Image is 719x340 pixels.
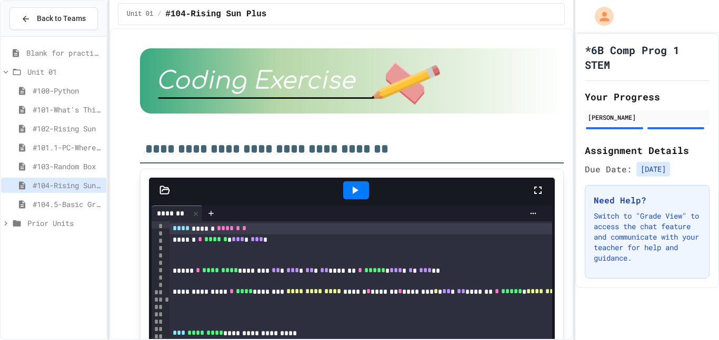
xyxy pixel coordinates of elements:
[585,163,632,176] span: Due Date:
[594,211,701,263] p: Switch to "Grade View" to access the chat feature and communicate with your teacher for help and ...
[127,10,153,18] span: Unit 01
[37,13,86,24] span: Back to Teams
[33,85,102,96] span: #100-Python
[584,4,616,28] div: My Account
[27,218,102,229] span: Prior Units
[33,104,102,115] span: #101-What's This ??
[157,10,161,18] span: /
[588,112,706,122] div: [PERSON_NAME]
[594,194,701,207] h3: Need Help?
[27,66,102,77] span: Unit 01
[33,180,102,191] span: #104-Rising Sun Plus
[26,47,102,58] span: Blank for practice
[585,143,710,158] h2: Assignment Details
[585,89,710,104] h2: Your Progress
[165,8,266,20] span: #104-Rising Sun Plus
[33,142,102,153] span: #101.1-PC-Where am I?
[33,199,102,210] span: #104.5-Basic Graphics Review
[33,123,102,134] span: #102-Rising Sun
[585,43,710,72] h1: *6B Comp Prog 1 STEM
[33,161,102,172] span: #103-Random Box
[636,162,670,177] span: [DATE]
[9,7,98,30] button: Back to Teams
